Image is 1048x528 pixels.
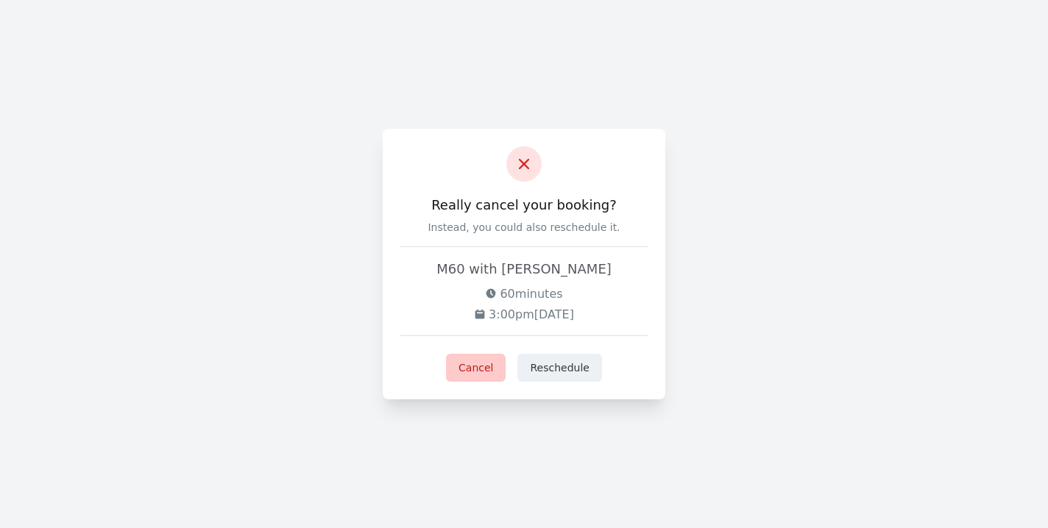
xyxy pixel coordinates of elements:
[400,259,648,279] h2: M60 with [PERSON_NAME]
[400,196,648,214] h3: Really cancel your booking?
[517,354,601,382] button: Reschedule
[400,306,648,324] p: 3:00pm[DATE]
[400,220,648,235] p: Instead, you could also reschedule it.
[400,285,648,303] p: 60 minutes
[446,354,506,382] button: Cancel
